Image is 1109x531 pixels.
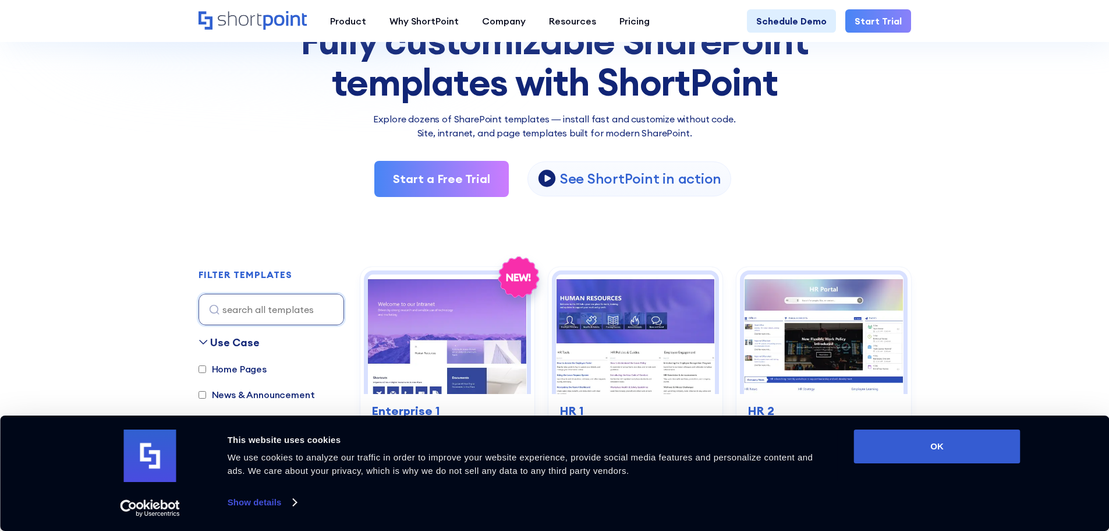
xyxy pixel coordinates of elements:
[556,275,715,394] img: HR 1 – Human Resources Template: Centralize tools, policies, training, engagement, and news.
[744,275,903,394] img: HR 2 - HR Intranet Portal: Central HR hub for search, announcements, events, learning.
[389,14,459,28] div: Why ShortPoint
[199,294,344,325] input: search all templates
[99,500,201,517] a: Usercentrics Cookiebot - opens in a new window
[560,170,721,188] p: See ShortPoint in action
[124,430,176,482] img: logo
[899,396,1109,531] iframe: Chat Widget
[619,14,650,28] div: Pricing
[560,402,711,420] h3: HR 1
[199,270,292,280] h2: FILTER TEMPLATES
[210,335,260,350] div: Use Case
[228,494,296,511] a: Show details
[199,365,206,373] input: Home Pages
[199,112,911,140] p: Explore dozens of SharePoint templates — install fast and customize without code. Site, intranet,...
[199,413,285,427] label: Knowledge Base
[378,9,470,33] a: Why ShortPoint
[199,20,911,103] div: Fully customizable SharePoint templates with ShortPoint
[330,14,366,28] div: Product
[360,267,534,457] a: Enterprise 1 – SharePoint Homepage Design: Modern intranet homepage for news, documents, and even...
[199,391,206,399] input: News & Announcement
[736,267,910,457] a: HR 2 - HR Intranet Portal: Central HR hub for search, announcements, events, learning.HR 2Central...
[482,14,526,28] div: Company
[470,9,537,33] a: Company
[608,9,661,33] a: Pricing
[548,267,722,457] a: HR 1 – Human Resources Template: Centralize tools, policies, training, engagement, and news.HR 1C...
[228,433,828,447] div: This website uses cookies
[537,9,608,33] a: Resources
[199,11,307,31] a: Home
[199,388,315,402] label: News & Announcement
[374,161,509,197] a: Start a Free Trial
[845,9,911,33] a: Start Trial
[368,275,527,394] img: Enterprise 1 – SharePoint Homepage Design: Modern intranet homepage for news, documents, and events.
[199,362,267,376] label: Home Pages
[549,14,596,28] div: Resources
[228,452,813,476] span: We use cookies to analyze our traffic in order to improve your website experience, provide social...
[372,402,523,420] h3: Enterprise 1
[747,9,836,33] a: Schedule Demo
[748,402,899,420] h3: HR 2
[318,9,378,33] a: Product
[854,430,1021,463] button: OK
[527,161,731,196] a: open lightbox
